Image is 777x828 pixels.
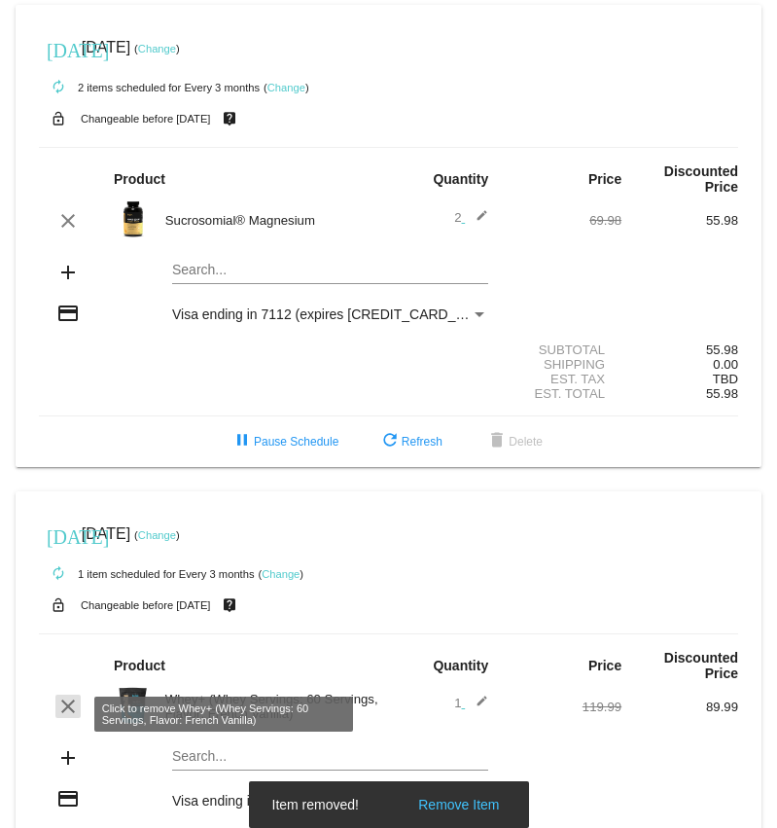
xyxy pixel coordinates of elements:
mat-icon: refresh [378,430,402,453]
div: 89.99 [621,700,738,714]
div: Shipping [505,357,621,372]
span: 55.98 [706,386,738,401]
small: 1 item scheduled for Every 3 months [39,568,255,580]
div: 55.98 [621,213,738,228]
a: Change [262,568,300,580]
mat-icon: clear [56,695,80,718]
div: Whey+ (Whey Servings: 60 Servings, Flavor: French Vanilla) [156,692,389,721]
mat-icon: lock_open [47,593,70,618]
small: ( ) [258,568,303,580]
span: 2 [454,210,488,225]
a: Change [138,529,176,541]
strong: Product [114,658,165,673]
mat-select: Payment Method [172,793,488,809]
img: magnesium-carousel-1.png [114,199,153,238]
a: Change [138,43,176,54]
mat-icon: credit_card [56,787,80,810]
span: Refresh [378,435,442,449]
input: Search... [172,749,488,765]
mat-icon: delete [485,430,509,453]
mat-icon: credit_card [56,302,80,325]
span: 1 [454,696,488,710]
small: ( ) [134,529,180,541]
mat-icon: pause [230,430,254,453]
small: ( ) [134,43,180,54]
mat-icon: clear [56,209,80,233]
mat-icon: edit [465,209,488,233]
mat-icon: autorenew [47,562,70,586]
div: Est. Total [505,386,621,401]
button: Delete [470,424,558,459]
strong: Price [588,171,621,187]
div: 119.99 [505,700,621,714]
a: Change [267,82,305,93]
div: Sucrosomial® Magnesium [156,213,389,228]
strong: Price [588,658,621,673]
simple-snack-bar: Item removed! [272,795,506,814]
small: Changeable before [DATE] [81,599,211,611]
span: Pause Schedule [230,435,338,449]
mat-icon: autorenew [47,76,70,99]
div: Subtotal [505,342,621,357]
mat-icon: edit [465,695,488,718]
mat-icon: lock_open [47,106,70,131]
span: Delete [485,435,543,449]
mat-icon: [DATE] [47,523,70,547]
button: Remove Item [412,795,505,814]
mat-icon: add [56,261,80,284]
mat-icon: live_help [218,593,241,618]
mat-icon: live_help [218,106,241,131]
span: 0.00 [713,357,738,372]
small: 2 items scheduled for Every 3 months [39,82,260,93]
small: ( ) [264,82,309,93]
div: Est. Tax [505,372,621,386]
strong: Quantity [433,658,488,673]
strong: Product [114,171,165,187]
span: TBD [713,372,738,386]
mat-icon: add [56,746,80,770]
strong: Quantity [433,171,488,187]
input: Search... [172,263,488,278]
small: Changeable before [DATE] [81,113,211,125]
span: Visa ending in 7112 (expires [CREDIT_CARD_DATA]) [172,793,498,809]
button: Pause Schedule [215,424,354,459]
button: Refresh [363,424,458,459]
div: 69.98 [505,213,621,228]
img: Image-1-Carousel-Whey-5lb-Vanilla-no-badge-Transp.png [114,686,153,725]
mat-icon: [DATE] [47,37,70,60]
strong: Discounted Price [664,163,738,195]
strong: Discounted Price [664,650,738,681]
div: 55.98 [621,342,738,357]
span: Visa ending in 7112 (expires [CREDIT_CARD_DATA]) [172,306,498,322]
mat-select: Payment Method [172,306,488,322]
